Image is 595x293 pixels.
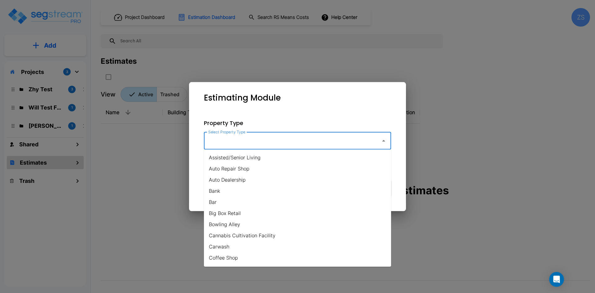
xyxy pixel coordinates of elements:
p: Estimating Module [204,92,281,104]
li: Commercial Condos - Interiors Only [204,263,391,274]
li: Auto Repair Shop [204,163,391,174]
li: Coffee Shop [204,252,391,263]
li: Assisted/Senior Living [204,152,391,163]
li: Carwash [204,241,391,252]
li: Bowling Alley [204,219,391,230]
li: Cannabis Cultivation Facility [204,230,391,241]
li: Auto Dealership [204,174,391,185]
li: Big Box Retail [204,208,391,219]
div: Open Intercom Messenger [549,272,564,287]
p: Property Type [204,119,391,127]
li: Bar [204,196,391,208]
li: Bank [204,185,391,196]
label: Select Property Type [208,129,245,135]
